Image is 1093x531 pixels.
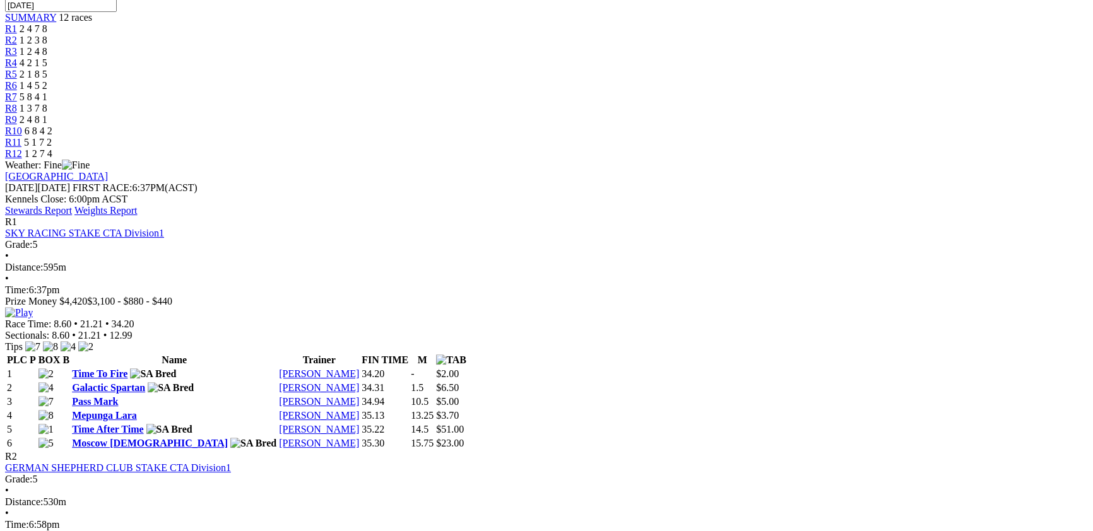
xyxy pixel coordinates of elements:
[279,396,359,407] a: [PERSON_NAME]
[6,423,37,436] td: 5
[38,424,54,435] img: 1
[24,137,52,148] span: 5 1 7 2
[38,410,54,421] img: 8
[361,409,409,422] td: 35.13
[279,438,359,448] a: [PERSON_NAME]
[5,57,17,68] span: R4
[74,318,78,329] span: •
[25,341,40,353] img: 7
[278,354,360,366] th: Trainer
[5,474,1088,485] div: 5
[5,137,21,148] a: R11
[146,424,192,435] img: SA Bred
[5,262,1088,273] div: 595m
[5,205,72,216] a: Stewards Report
[20,23,47,34] span: 2 4 7 8
[6,382,37,394] td: 2
[5,273,9,284] span: •
[71,354,277,366] th: Name
[38,396,54,407] img: 7
[62,354,69,365] span: B
[74,205,138,216] a: Weights Report
[5,182,70,193] span: [DATE]
[5,307,33,318] img: Play
[361,368,409,380] td: 34.20
[72,410,137,421] a: Mepunga Lara
[5,330,49,341] span: Sectionals:
[20,114,47,125] span: 2 4 8 1
[20,46,47,57] span: 1 2 4 8
[20,69,47,79] span: 2 1 8 5
[5,35,17,45] span: R2
[5,103,17,114] a: R8
[5,125,22,136] a: R10
[436,396,459,407] span: $5.00
[361,382,409,394] td: 34.31
[5,46,17,57] span: R3
[5,80,17,91] span: R6
[105,318,109,329] span: •
[5,474,33,484] span: Grade:
[6,437,37,450] td: 6
[279,368,359,379] a: [PERSON_NAME]
[361,354,409,366] th: FIN TIME
[5,239,1088,250] div: 5
[5,23,17,34] span: R1
[72,368,127,379] a: Time To Fire
[62,160,90,171] img: Fine
[103,330,107,341] span: •
[5,160,90,170] span: Weather: Fine
[5,148,22,159] a: R12
[5,284,1088,296] div: 6:37pm
[78,330,101,341] span: 21.21
[25,125,52,136] span: 6 8 4 2
[5,114,17,125] a: R9
[5,296,1088,307] div: Prize Money $4,420
[72,438,228,448] a: Moscow [DEMOGRAPHIC_DATA]
[5,91,17,102] a: R7
[5,451,17,462] span: R2
[230,438,276,449] img: SA Bred
[5,239,33,250] span: Grade:
[59,12,92,23] span: 12 races
[72,382,145,393] a: Galactic Spartan
[38,368,54,380] img: 2
[61,341,76,353] img: 4
[73,182,198,193] span: 6:37PM(ACST)
[72,330,76,341] span: •
[5,496,43,507] span: Distance:
[87,296,172,306] span: $3,100 - $880 - $440
[20,35,47,45] span: 1 2 3 8
[38,354,61,365] span: BOX
[5,462,231,473] a: GERMAN SHEPHERD CLUB STAKE CTA Division1
[411,424,428,435] text: 14.5
[80,318,103,329] span: 21.21
[361,437,409,450] td: 35.30
[279,424,359,435] a: [PERSON_NAME]
[54,318,71,329] span: 8.60
[72,396,118,407] a: Pass Mark
[148,382,194,394] img: SA Bred
[361,395,409,408] td: 34.94
[411,438,434,448] text: 15.75
[436,354,466,366] img: TAB
[5,485,9,496] span: •
[109,330,132,341] span: 12.99
[5,194,1088,205] div: Kennels Close: 6:00pm ACST
[20,57,47,68] span: 4 2 1 5
[73,182,132,193] span: FIRST RACE:
[5,508,9,518] span: •
[436,368,459,379] span: $2.00
[5,284,29,295] span: Time:
[6,395,37,408] td: 3
[38,382,54,394] img: 4
[411,396,428,407] text: 10.5
[5,262,43,272] span: Distance:
[43,341,58,353] img: 8
[436,438,464,448] span: $23.00
[436,382,459,393] span: $6.50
